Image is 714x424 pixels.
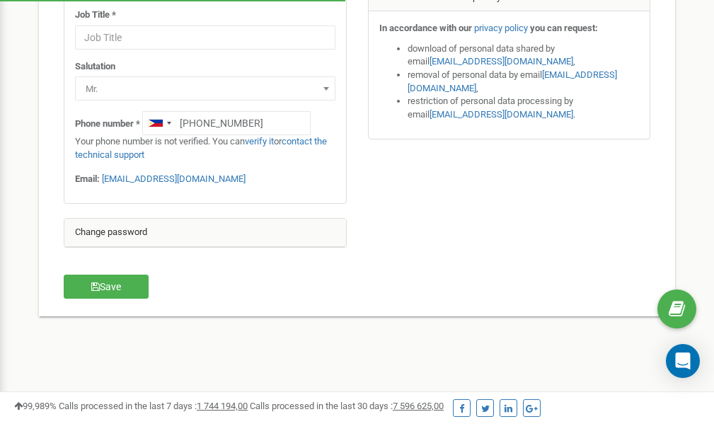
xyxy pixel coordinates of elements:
span: Mr. [75,76,335,101]
span: 99,989% [14,401,57,411]
span: Calls processed in the last 7 days : [59,401,248,411]
a: [EMAIL_ADDRESS][DOMAIN_NAME] [430,56,573,67]
a: [EMAIL_ADDRESS][DOMAIN_NAME] [408,69,617,93]
a: privacy policy [474,23,528,33]
a: [EMAIL_ADDRESS][DOMAIN_NAME] [102,173,246,184]
li: removal of personal data by email , [408,69,640,95]
label: Phone number * [75,118,140,131]
strong: In accordance with our [379,23,472,33]
strong: you can request: [530,23,598,33]
a: contact the technical support [75,136,327,160]
label: Salutation [75,60,115,74]
label: Job Title * [75,8,116,22]
a: [EMAIL_ADDRESS][DOMAIN_NAME] [430,109,573,120]
input: Job Title [75,25,335,50]
u: 1 744 194,00 [197,401,248,411]
input: +1-800-555-55-55 [142,111,311,135]
div: Change password [64,219,346,247]
a: verify it [245,136,274,147]
li: download of personal data shared by email , [408,42,640,69]
div: Telephone country code [143,112,175,134]
div: Open Intercom Messenger [666,344,700,378]
li: restriction of personal data processing by email . [408,95,640,121]
strong: Email: [75,173,100,184]
button: Save [64,275,149,299]
u: 7 596 625,00 [393,401,444,411]
span: Calls processed in the last 30 days : [250,401,444,411]
p: Your phone number is not verified. You can or [75,135,335,161]
span: Mr. [80,79,330,99]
